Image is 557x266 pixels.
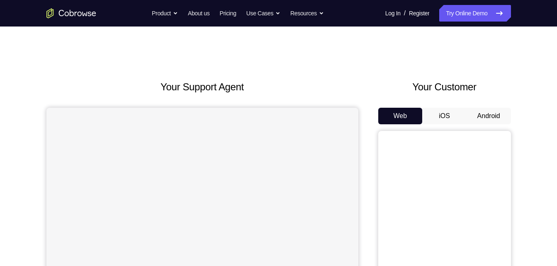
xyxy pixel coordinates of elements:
[378,80,511,94] h2: Your Customer
[409,5,429,22] a: Register
[467,108,511,124] button: Android
[46,8,96,18] a: Go to the home page
[422,108,467,124] button: iOS
[152,5,178,22] button: Product
[46,80,358,94] h2: Your Support Agent
[378,108,423,124] button: Web
[404,8,406,18] span: /
[290,5,324,22] button: Resources
[188,5,209,22] a: About us
[385,5,401,22] a: Log In
[439,5,511,22] a: Try Online Demo
[246,5,280,22] button: Use Cases
[219,5,236,22] a: Pricing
